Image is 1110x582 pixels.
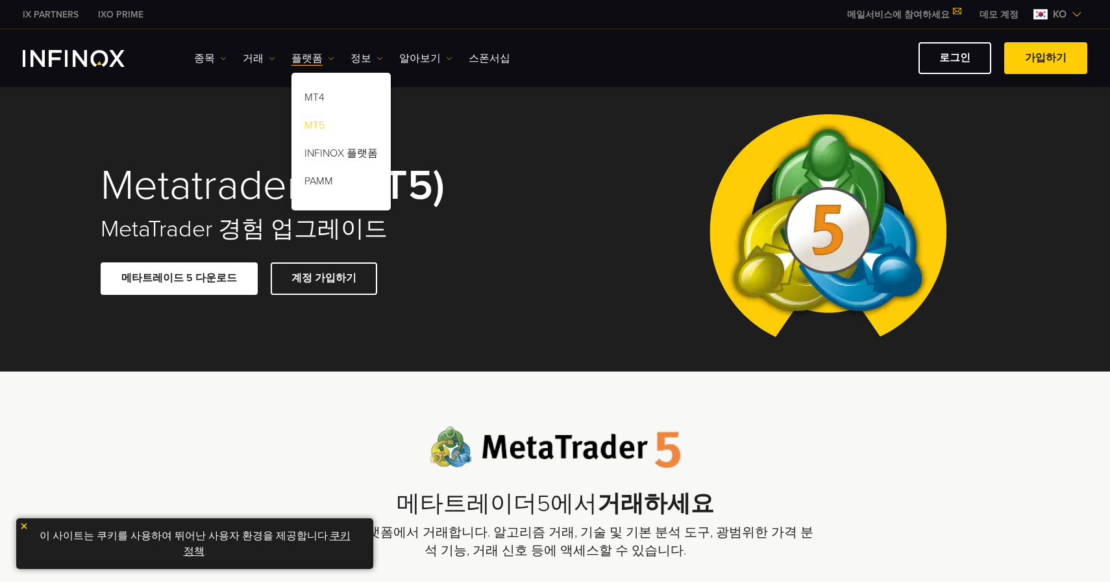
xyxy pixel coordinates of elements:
a: MT4 [291,86,391,114]
a: 스폰서십 [469,51,510,66]
a: 종목 [194,51,227,66]
a: 알아보기 [399,51,452,66]
a: INFINOX [13,8,88,21]
a: INFINOX [88,8,153,21]
a: INFINOX 플랫폼 [291,142,391,170]
a: 플랫폼 [291,51,334,66]
p: 이 사이트는 쿠키를 사용하여 뛰어난 사용자 환경을 제공합니다. . [23,525,367,563]
img: Meta Trader 5 logo [430,426,681,468]
h1: Metatrader 5 [101,164,537,208]
a: 메일서비스에 참여하세요 [837,9,970,20]
a: MT5 [291,114,391,142]
a: PAMM [291,170,391,197]
a: INFINOX MENU [970,8,1028,21]
a: INFINOX Logo [23,50,155,67]
a: 메타트레이드 5 다운로드 [101,262,258,294]
img: yellow close icon [19,522,29,531]
a: 로그인 [919,42,991,74]
span: ko [1048,6,1072,22]
p: 고급 MT5 플랫폼에서 거래합니다. 알고리즘 거래, 기술 및 기본 분석 도구, 광범위한 가격 분석 기능, 거래 신호 등에 액세스할 수 있습니다. [295,524,815,560]
a: 정보 [351,51,383,66]
h2: MetaTrader 경험 업그레이드 [101,215,537,244]
a: 거래 [243,51,275,66]
strong: 거래하세요 [597,490,714,518]
a: 계정 가입하기 [271,262,377,294]
img: Meta Trader 5 [699,87,957,372]
a: 가입하기 [1004,42,1087,74]
h2: 메타트레이더5에서 [295,490,815,518]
